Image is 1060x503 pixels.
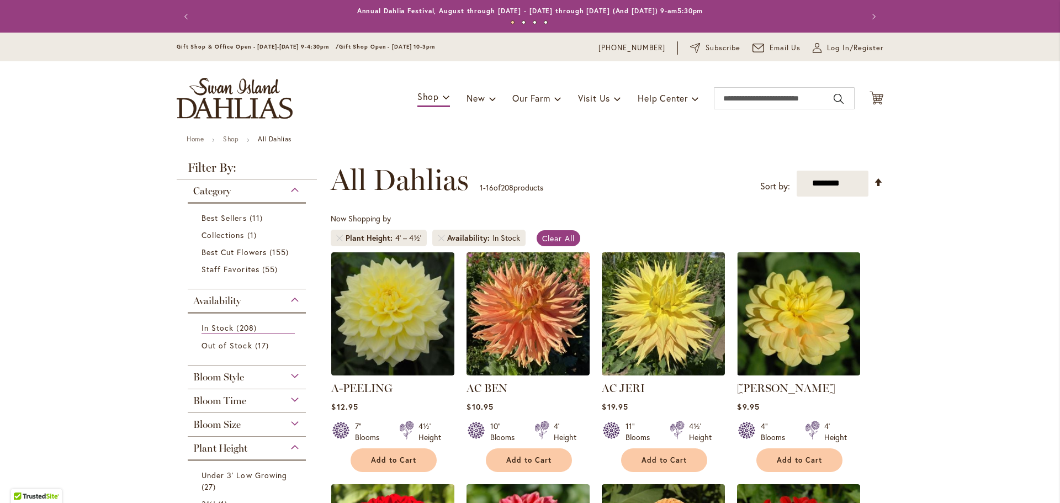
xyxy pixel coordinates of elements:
button: 2 of 4 [522,20,526,24]
span: $19.95 [602,401,628,412]
span: Subscribe [706,43,740,54]
span: 11 [250,212,266,224]
button: Add to Cart [756,448,842,472]
button: Add to Cart [351,448,437,472]
div: 4' – 4½' [395,232,421,243]
div: 4' Height [824,421,847,443]
span: New [467,92,485,104]
span: 1 [480,182,483,193]
a: AC JERI [602,382,645,395]
span: Best Sellers [202,213,247,223]
a: AC BEN [467,367,590,378]
span: Plant Height [346,232,395,243]
span: 55 [262,263,280,275]
a: Remove Availability In Stock [438,235,444,241]
span: Out of Stock [202,340,252,351]
a: Best Sellers [202,212,295,224]
span: In Stock [202,322,234,333]
span: Visit Us [578,92,610,104]
span: Collections [202,230,245,240]
span: Add to Cart [642,456,687,465]
span: Staff Favorites [202,264,259,274]
a: In Stock 208 [202,322,295,334]
span: 17 [255,340,272,351]
span: Best Cut Flowers [202,247,267,257]
a: [PHONE_NUMBER] [598,43,665,54]
span: Clear All [542,233,575,243]
span: $9.95 [737,401,759,412]
span: 27 [202,481,219,493]
span: Availability [447,232,492,243]
a: Clear All [537,230,580,246]
a: A-PEELING [331,382,393,395]
a: Annual Dahlia Festival, August through [DATE] - [DATE] through [DATE] (And [DATE]) 9-am5:30pm [357,7,703,15]
span: Add to Cart [777,456,822,465]
a: Email Us [752,43,801,54]
a: Staff Favorites [202,263,295,275]
a: Subscribe [690,43,740,54]
span: Now Shopping by [331,213,391,224]
button: Add to Cart [621,448,707,472]
a: Collections [202,229,295,241]
a: Log In/Register [813,43,883,54]
strong: All Dahlias [258,135,291,143]
span: All Dahlias [331,163,469,197]
a: A-Peeling [331,367,454,378]
div: 4½' Height [689,421,712,443]
a: Out of Stock 17 [202,340,295,351]
span: 16 [486,182,494,193]
div: 11" Blooms [626,421,656,443]
button: Add to Cart [486,448,572,472]
button: 1 of 4 [511,20,515,24]
a: AHOY MATEY [737,367,860,378]
img: AC Jeri [602,252,725,375]
a: Shop [223,135,239,143]
span: Category [193,185,231,197]
div: 4½' Height [418,421,441,443]
span: Help Center [638,92,688,104]
button: Previous [177,6,199,28]
span: Bloom Style [193,371,244,383]
button: 3 of 4 [533,20,537,24]
strong: Filter By: [177,162,317,179]
span: Bloom Time [193,395,246,407]
span: Our Farm [512,92,550,104]
span: Gift Shop Open - [DATE] 10-3pm [339,43,435,50]
div: 4' Height [554,421,576,443]
span: Email Us [770,43,801,54]
button: Next [861,6,883,28]
a: AC BEN [467,382,507,395]
span: $10.95 [467,401,493,412]
span: 1 [247,229,259,241]
span: $12.95 [331,401,358,412]
span: Under 3' Low Growing [202,470,287,480]
button: 4 of 4 [544,20,548,24]
span: Add to Cart [371,456,416,465]
a: store logo [177,78,293,119]
img: AHOY MATEY [737,252,860,375]
div: 10" Blooms [490,421,521,443]
span: Shop [417,91,439,102]
span: 208 [236,322,259,333]
div: 7" Blooms [355,421,386,443]
span: Add to Cart [506,456,552,465]
span: Bloom Size [193,419,241,431]
span: Log In/Register [827,43,883,54]
img: AC BEN [467,252,590,375]
div: In Stock [492,232,520,243]
span: 208 [501,182,513,193]
a: [PERSON_NAME] [737,382,835,395]
label: Sort by: [760,176,790,197]
a: Under 3' Low Growing 27 [202,469,295,493]
a: Best Cut Flowers [202,246,295,258]
span: 155 [269,246,291,258]
a: Home [187,135,204,143]
img: A-Peeling [331,252,454,375]
span: Plant Height [193,442,247,454]
span: Availability [193,295,241,307]
a: Remove Plant Height 4' – 4½' [336,235,343,241]
div: 4" Blooms [761,421,792,443]
span: Gift Shop & Office Open - [DATE]-[DATE] 9-4:30pm / [177,43,339,50]
a: AC Jeri [602,367,725,378]
p: - of products [480,179,543,197]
